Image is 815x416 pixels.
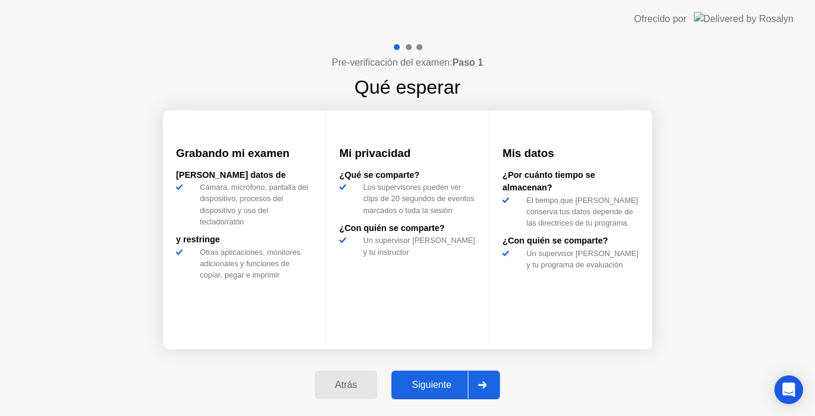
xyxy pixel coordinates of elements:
div: El tiempo que [PERSON_NAME] conserva tus datos depende de las directrices de tu programa. [521,195,639,229]
div: y restringe [176,233,313,246]
button: Atrás [315,371,378,399]
h1: Qué esperar [354,73,461,101]
img: Delivered by Rosalyn [694,12,794,26]
div: Un supervisor [PERSON_NAME] y tu programa de evaluación [521,248,639,270]
div: Siguiente [395,380,468,390]
div: Los supervisores pueden ver clips de 20 segundos de eventos marcados o toda la sesión [359,181,476,216]
div: Atrás [319,380,374,390]
div: Un supervisor [PERSON_NAME] y tu instructor [359,235,476,257]
div: Ofrecido por [634,12,687,26]
div: Otras aplicaciones, monitores adicionales y funciones de copiar, pegar e imprimir [195,246,313,281]
div: Cámara, micrófono, pantalla del dispositivo, procesos del dispositivo y uso del teclado/ratón [195,181,313,227]
button: Siguiente [391,371,500,399]
div: ¿Por cuánto tiempo se almacenan? [502,169,639,195]
b: Paso 1 [452,57,483,67]
div: Open Intercom Messenger [774,375,803,404]
h3: Grabando mi examen [176,145,313,162]
h4: Pre-verificación del examen: [332,56,483,70]
div: ¿Con quién se comparte? [339,222,476,235]
h3: Mis datos [502,145,639,162]
div: ¿Qué se comparte? [339,169,476,182]
div: ¿Con quién se comparte? [502,235,639,248]
div: [PERSON_NAME] datos de [176,169,313,182]
h3: Mi privacidad [339,145,476,162]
